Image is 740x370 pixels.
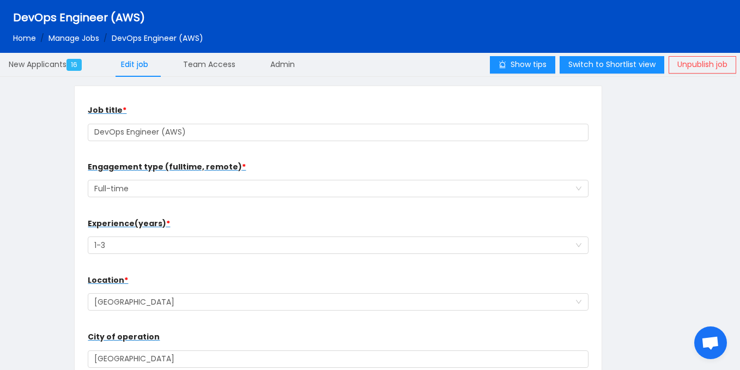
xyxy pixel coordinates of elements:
span: Job title [88,105,126,116]
span: Team Access [183,59,235,70]
span: City of operation [88,331,160,342]
span: / [104,33,107,44]
button: Unpublish job [669,56,736,74]
a: Home [13,33,36,44]
button: Switch to Shortlist view [560,56,664,74]
i: icon: down [575,242,582,250]
span: Experience(years) [88,218,170,229]
button: icon: alertShow tips [490,56,555,74]
i: icon: down [575,185,582,193]
span: Admin [270,59,295,70]
div: Nigeria [94,294,174,310]
div: Full-time [94,180,129,197]
span: New Applicants [9,59,86,70]
div: 1-3 [94,237,105,253]
span: DevOps Engineer (AWS) [13,10,145,25]
span: / [40,33,44,44]
span: 16 [66,59,82,71]
span: DevOps Engineer (AWS) [112,33,203,44]
a: Manage Jobs [48,33,99,44]
i: icon: down [575,299,582,306]
div: Open chat [694,326,727,359]
span: Engagement type (fulltime, remote) [88,161,246,172]
span: Edit job [121,59,148,70]
span: Location [88,275,128,286]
